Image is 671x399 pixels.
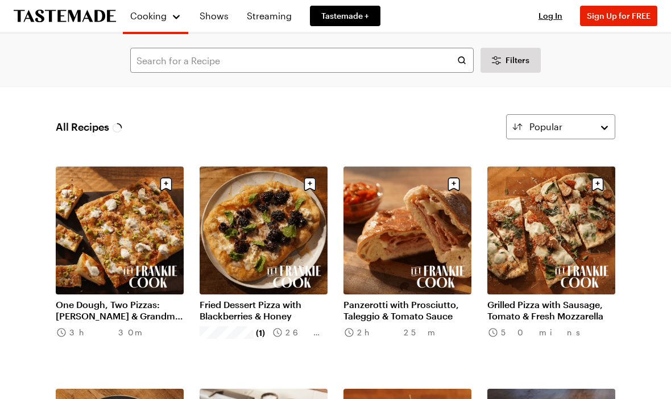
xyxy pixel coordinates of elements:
[443,173,465,195] button: Save recipe
[506,55,529,66] span: Filters
[56,119,123,135] span: All Recipes
[481,48,541,73] button: Desktop filters
[580,6,657,26] button: Sign Up for FREE
[539,11,562,20] span: Log In
[299,173,321,195] button: Save recipe
[487,299,615,322] a: Grilled Pizza with Sausage, Tomato & Fresh Mozzarella
[529,120,562,134] span: Popular
[155,173,177,195] button: Save recipe
[506,114,615,139] button: Popular
[587,11,651,20] span: Sign Up for FREE
[130,48,474,73] input: Search for a Recipe
[130,10,167,21] span: Cooking
[200,299,328,322] a: Fried Dessert Pizza with Blackberries & Honey
[587,173,608,195] button: Save recipe
[343,299,471,322] a: Panzerotti with Prosciutto, Taleggio & Tomato Sauce
[321,10,369,22] span: Tastemade +
[130,5,181,27] button: Cooking
[56,299,184,322] a: One Dough, Two Pizzas: [PERSON_NAME] & Grandma Pie
[14,10,116,23] a: To Tastemade Home Page
[528,10,573,22] button: Log In
[310,6,380,26] a: Tastemade +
